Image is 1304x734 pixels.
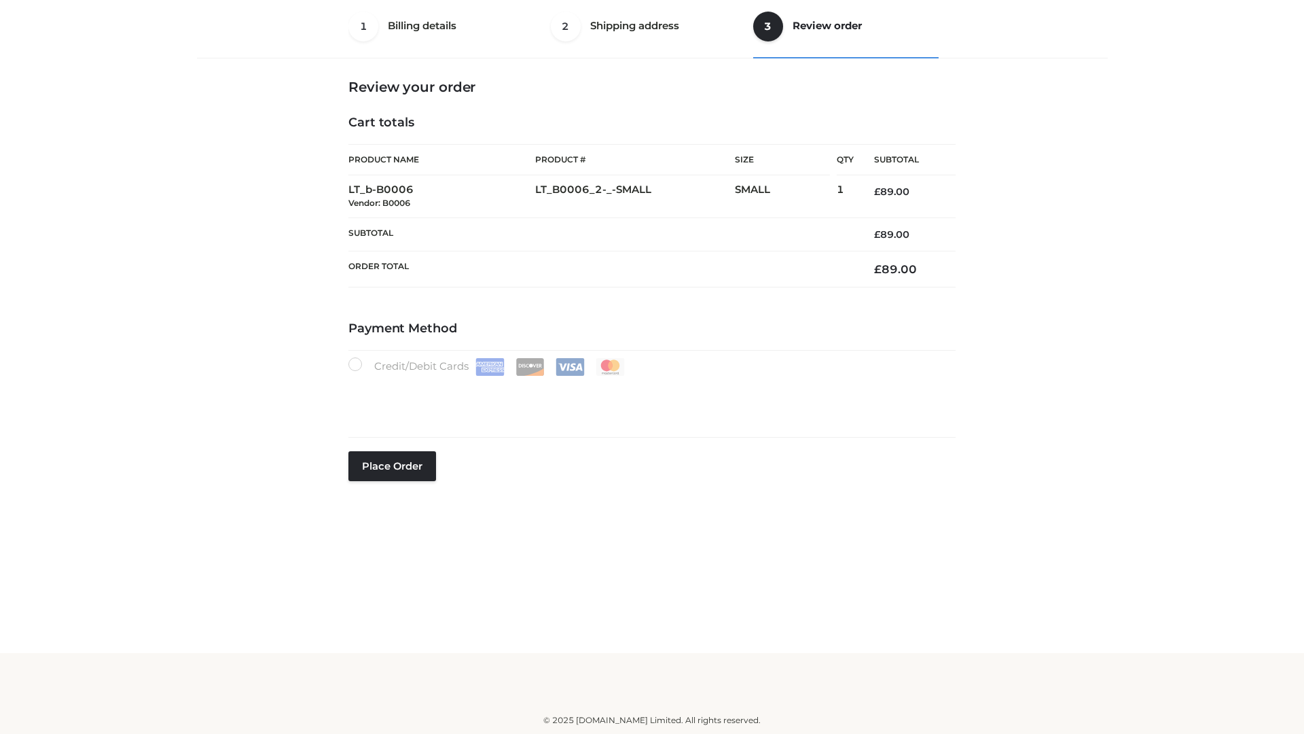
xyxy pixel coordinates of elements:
img: Amex [475,358,505,376]
span: £ [874,228,880,241]
label: Credit/Debit Cards [348,357,626,376]
th: Subtotal [348,217,854,251]
bdi: 89.00 [874,228,909,241]
iframe: Secure payment input frame [346,373,953,423]
th: Size [735,145,830,175]
small: Vendor: B0006 [348,198,410,208]
th: Order Total [348,251,854,287]
bdi: 89.00 [874,186,909,198]
h4: Payment Method [348,321,956,336]
h4: Cart totals [348,116,956,130]
th: Product Name [348,144,535,175]
img: Visa [556,358,585,376]
th: Qty [837,144,854,175]
span: £ [874,262,882,276]
div: © 2025 [DOMAIN_NAME] Limited. All rights reserved. [202,714,1102,727]
td: LT_b-B0006 [348,175,535,218]
td: LT_B0006_2-_-SMALL [535,175,735,218]
h3: Review your order [348,79,956,95]
th: Product # [535,144,735,175]
td: SMALL [735,175,837,218]
th: Subtotal [854,145,956,175]
img: Discover [515,358,545,376]
bdi: 89.00 [874,262,917,276]
img: Mastercard [596,358,625,376]
span: £ [874,186,880,198]
td: 1 [837,175,854,218]
button: Place order [348,451,436,481]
